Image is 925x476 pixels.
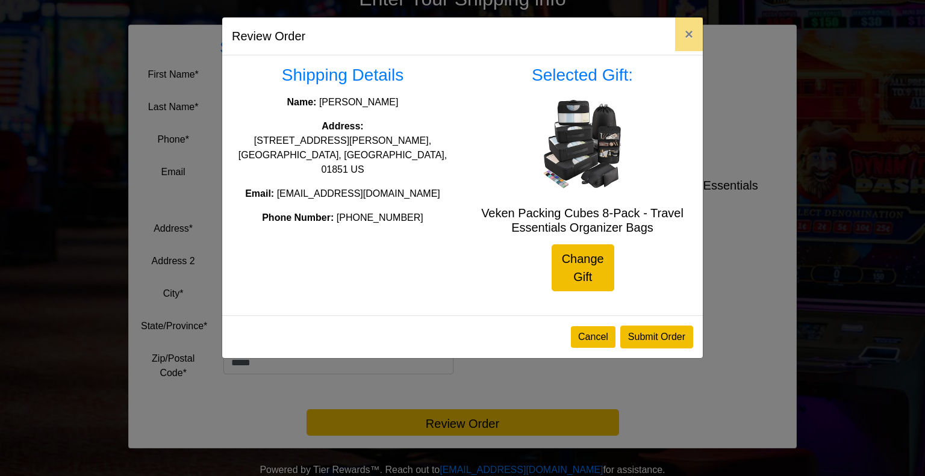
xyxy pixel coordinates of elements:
strong: Name: [287,97,317,107]
span: [PHONE_NUMBER] [337,212,423,223]
img: Veken Packing Cubes 8-Pack - Travel Essentials Organizer Bags [534,100,631,196]
a: Change Gift [552,244,614,291]
button: Submit Order [620,326,693,348]
span: [STREET_ADDRESS][PERSON_NAME], [GEOGRAPHIC_DATA], [GEOGRAPHIC_DATA], 01851 US [238,135,447,175]
span: × [685,26,693,42]
h3: Shipping Details [232,65,453,85]
strong: Email: [245,188,274,199]
h3: Selected Gift: [472,65,693,85]
button: Close [675,17,703,51]
span: [PERSON_NAME] [319,97,399,107]
strong: Address: [322,121,363,131]
strong: Phone Number: [262,212,334,223]
h5: Veken Packing Cubes 8-Pack - Travel Essentials Organizer Bags [472,206,693,235]
span: [EMAIL_ADDRESS][DOMAIN_NAME] [277,188,440,199]
button: Cancel [571,326,615,348]
h5: Review Order [232,27,305,45]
